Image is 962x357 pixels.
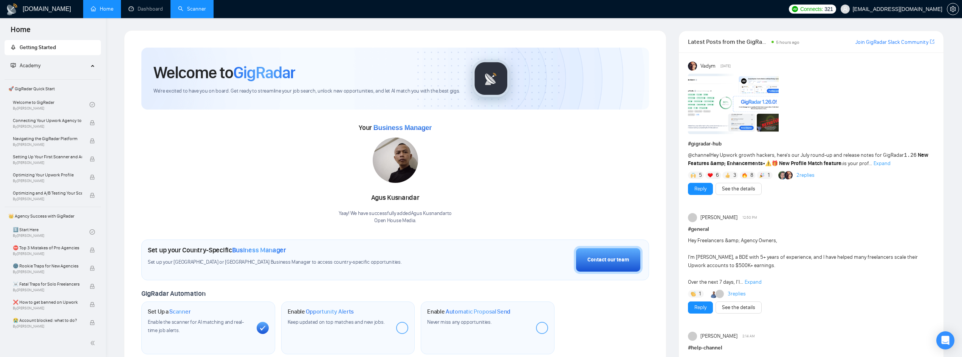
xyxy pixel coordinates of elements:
[700,62,716,70] span: Vadym
[688,301,713,314] button: Reply
[688,237,918,285] span: Hey Freelancers &amp; Agency Owners, I’m [PERSON_NAME], a BDE with 5+ years of experience, and I ...
[373,124,432,131] span: Business Manager
[20,62,40,69] span: Academy
[708,173,713,178] img: ❤️
[90,284,95,289] span: lock
[339,210,452,224] div: Yaay! We have successfully added Agus Kusnandar to
[233,62,295,83] span: GigRadar
[20,44,56,51] span: Getting Started
[339,217,452,224] p: Open House Media .
[725,173,730,178] img: 👍
[11,62,40,69] span: Academy
[13,317,82,324] span: 😭 Account blocked: what to do?
[148,319,244,334] span: Enable the scanner for AI matching and real-time job alerts.
[13,189,82,197] span: Optimizing and A/B Testing Your Scanner for Better Results
[288,319,385,325] span: Keep updated on top matches and new jobs.
[153,88,460,95] span: We're excited to have you on board. Get ready to streamline your job search, unlock new opportuni...
[930,39,934,45] span: export
[91,6,113,12] a: homeHome
[947,6,959,12] a: setting
[5,81,100,96] span: 🚀 GigRadar Quick Start
[306,308,354,315] span: Opportunity Alerts
[90,302,95,307] span: lock
[722,303,755,312] a: See the details
[13,171,82,179] span: Optimizing Your Upwork Profile
[742,214,757,221] span: 12:50 PM
[722,185,755,193] a: See the details
[5,209,100,224] span: 👑 Agency Success with GigRadar
[694,303,706,312] a: Reply
[13,161,82,165] span: By [PERSON_NAME]
[90,175,95,180] span: lock
[339,192,452,204] div: Agus Kusnandar
[688,37,769,46] span: Latest Posts from the GigRadar Community
[720,63,731,70] span: [DATE]
[930,38,934,45] a: export
[13,96,90,113] a: Welcome to GigRadarBy[PERSON_NAME]
[688,152,928,167] span: Hey Upwork growth hackers, here's our July round-up and release notes for GigRadar • is your prof...
[13,224,90,240] a: 1️⃣ Start HereBy[PERSON_NAME]
[13,135,82,142] span: Navigating the GigRadar Platform
[11,45,16,50] span: rocket
[178,6,206,12] a: searchScanner
[587,256,629,264] div: Contact our team
[13,298,82,306] span: ❌ How to get banned on Upwork
[779,160,843,167] strong: New Profile Match feature:
[733,172,736,179] span: 3
[5,40,101,55] li: Getting Started
[688,183,713,195] button: Reply
[936,331,954,349] div: Open Intercom Messenger
[13,244,82,252] span: ⛔ Top 3 Mistakes of Pro Agencies
[796,172,815,179] a: 2replies
[768,172,770,179] span: 1
[742,173,747,178] img: 🔥
[688,152,710,158] span: @channel
[13,280,82,288] span: ☠️ Fatal Traps for Solo Freelancers
[947,3,959,15] button: setting
[90,247,95,253] span: lock
[90,138,95,144] span: lock
[688,62,697,71] img: Vadym
[716,183,762,195] button: See the details
[699,290,701,298] span: 1
[688,344,934,352] h1: # help-channel
[13,270,82,274] span: By [PERSON_NAME]
[148,246,286,254] h1: Set up your Country-Specific
[716,172,719,179] span: 6
[90,339,98,347] span: double-left
[574,246,643,274] button: Contact our team
[232,246,286,254] span: Business Manager
[792,6,798,12] img: upwork-logo.png
[169,308,191,315] span: Scanner
[776,40,799,45] span: 5 hours ago
[13,142,82,147] span: By [PERSON_NAME]
[688,140,934,148] h1: # gigradar-hub
[694,185,706,193] a: Reply
[90,320,95,325] span: lock
[446,308,510,315] span: Automatic Proposal Send
[688,74,779,134] img: F09AC4U7ATU-image.png
[13,288,82,292] span: By [PERSON_NAME]
[13,197,82,201] span: By [PERSON_NAME]
[874,160,891,167] span: Expand
[716,301,762,314] button: See the details
[699,172,702,179] span: 5
[765,160,771,167] span: ⚠️
[427,308,510,315] h1: Enable
[771,160,778,167] span: 🎁
[359,124,432,132] span: Your
[688,225,934,233] h1: # general
[90,156,95,162] span: lock
[13,179,82,183] span: By [PERSON_NAME]
[129,6,163,12] a: dashboardDashboard
[800,5,823,13] span: Connects:
[6,3,18,15] img: logo
[148,308,191,315] h1: Set Up a
[141,289,205,298] span: GigRadar Automation
[11,63,16,68] span: fund-projection-screen
[90,102,95,107] span: check-circle
[13,306,82,311] span: By [PERSON_NAME]
[700,332,737,340] span: [PERSON_NAME]
[472,60,510,97] img: gigradar-logo.png
[855,38,928,46] a: Join GigRadar Slack Community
